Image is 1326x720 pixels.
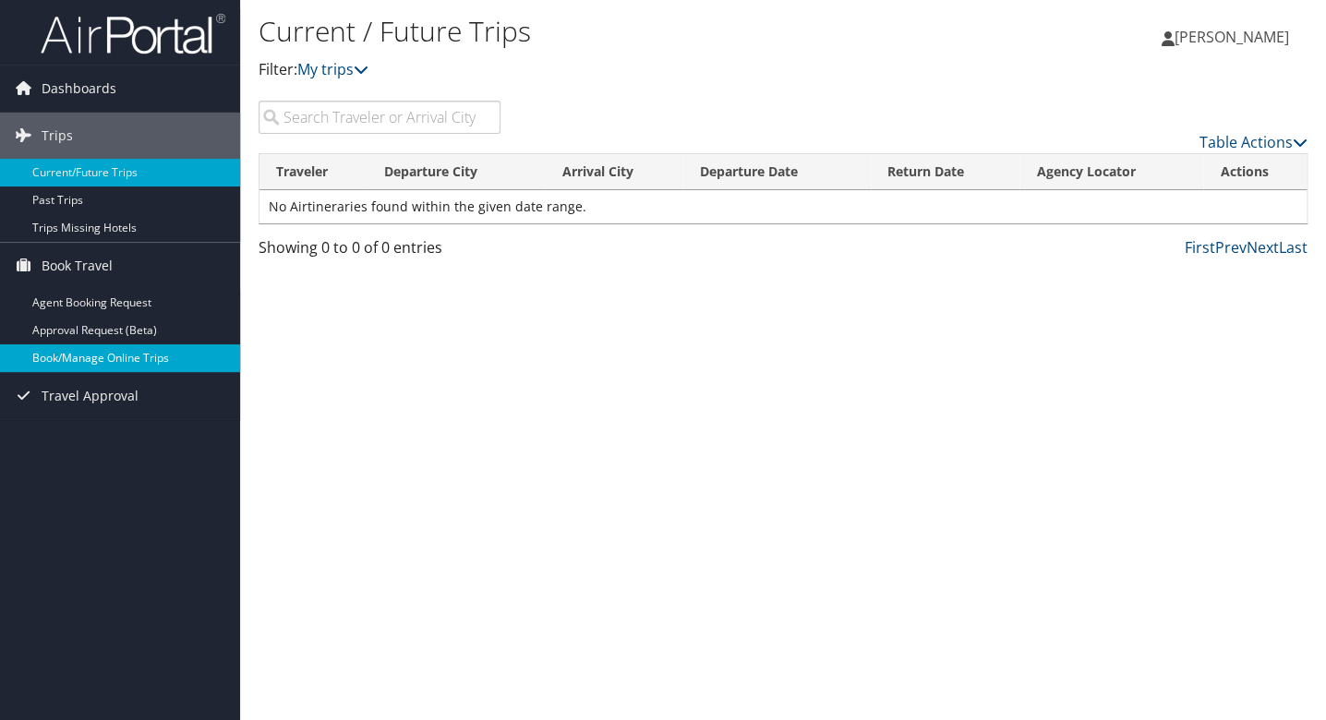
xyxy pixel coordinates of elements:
td: No Airtineraries found within the given date range. [259,190,1307,223]
a: First [1185,237,1215,258]
a: Prev [1215,237,1247,258]
p: Filter: [259,58,958,82]
th: Departure Date: activate to sort column descending [683,154,871,190]
img: airportal-logo.png [41,12,225,55]
a: My trips [297,59,368,79]
a: Last [1279,237,1308,258]
div: Showing 0 to 0 of 0 entries [259,236,500,268]
th: Agency Locator: activate to sort column ascending [1019,154,1203,190]
input: Search Traveler or Arrival City [259,101,500,134]
a: Next [1247,237,1279,258]
th: Traveler: activate to sort column ascending [259,154,368,190]
span: Book Travel [42,243,113,289]
a: Table Actions [1199,132,1308,152]
a: [PERSON_NAME] [1162,9,1308,65]
span: [PERSON_NAME] [1175,27,1289,47]
span: Dashboards [42,66,116,112]
span: Travel Approval [42,373,139,419]
h1: Current / Future Trips [259,12,958,51]
th: Departure City: activate to sort column ascending [368,154,546,190]
th: Arrival City: activate to sort column ascending [545,154,683,190]
th: Actions [1203,154,1307,190]
th: Return Date: activate to sort column ascending [871,154,1019,190]
span: Trips [42,113,73,159]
